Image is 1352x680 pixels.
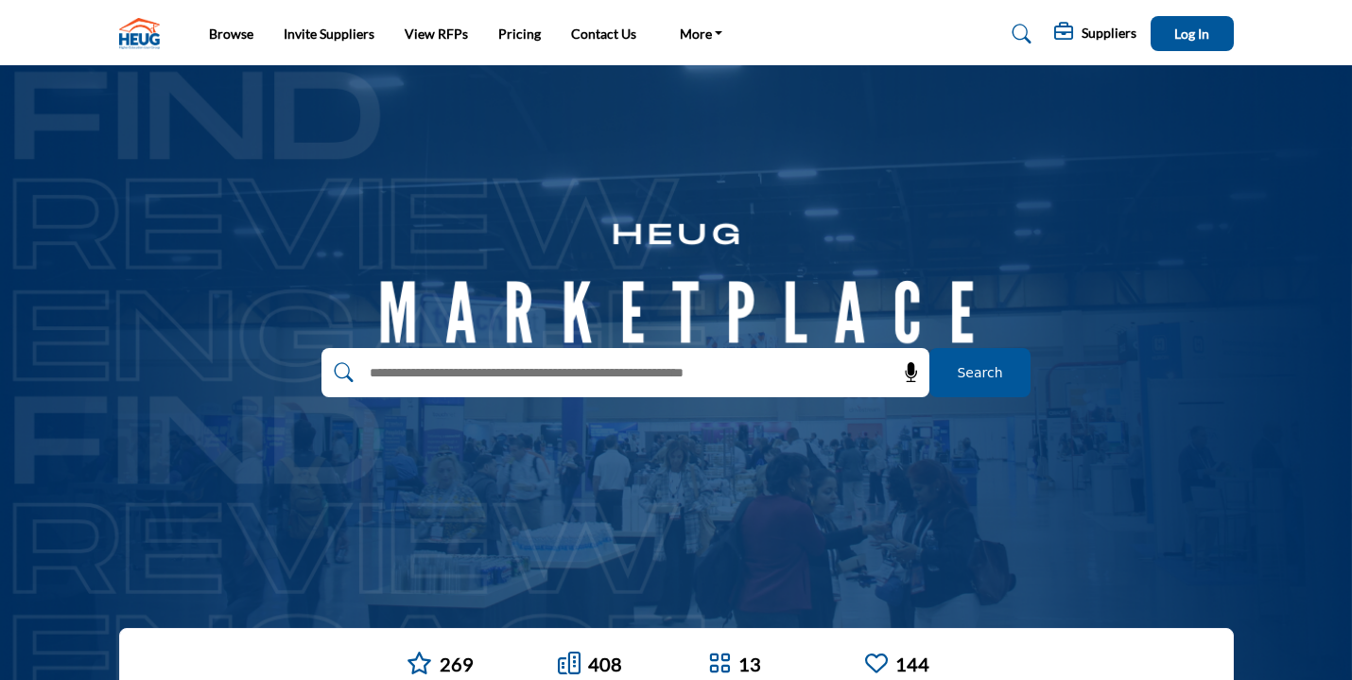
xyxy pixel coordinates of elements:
[284,26,374,42] a: Invite Suppliers
[929,348,1031,397] button: Search
[708,652,731,677] a: Go to Featured
[895,653,929,675] a: 144
[588,653,622,675] a: 408
[738,653,761,675] a: 13
[209,26,253,42] a: Browse
[1054,23,1136,45] div: Suppliers
[440,653,474,675] a: 269
[571,26,636,42] a: Contact Us
[994,19,1044,49] a: Search
[1082,25,1136,42] h5: Suppliers
[865,652,888,677] a: Go to Recommended
[667,21,737,47] a: More
[405,26,468,42] a: View RFPs
[119,18,169,49] img: Site Logo
[957,363,1002,383] span: Search
[1174,26,1209,42] span: Log In
[498,26,541,42] a: Pricing
[407,652,432,674] i: Go to Liked
[1151,16,1234,51] button: Log In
